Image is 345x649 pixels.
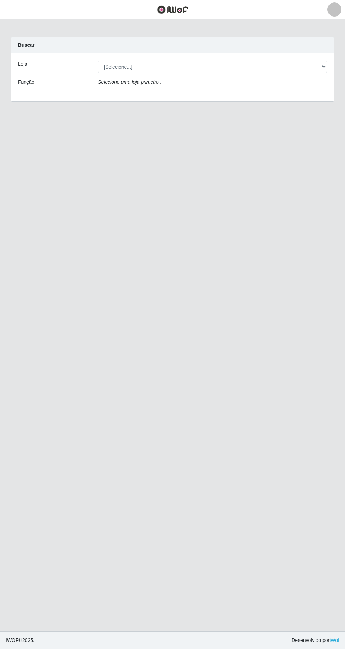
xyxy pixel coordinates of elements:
span: IWOF [6,637,19,643]
strong: Buscar [18,42,34,48]
label: Função [18,78,34,86]
a: iWof [330,637,339,643]
img: CoreUI Logo [157,5,188,14]
span: Desenvolvido por [291,637,339,644]
span: © 2025 . [6,637,34,644]
label: Loja [18,61,27,68]
i: Selecione uma loja primeiro... [98,79,163,85]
